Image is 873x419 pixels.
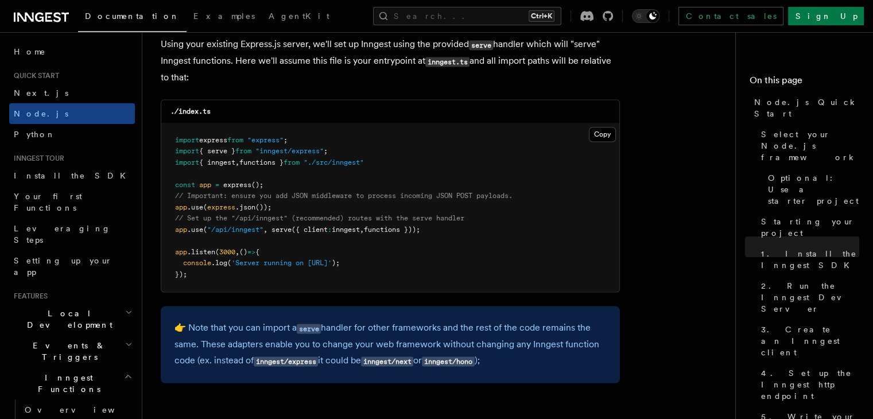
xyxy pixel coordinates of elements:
h4: On this page [750,73,859,92]
a: 1. Install the Inngest SDK [756,243,859,276]
span: = [215,181,219,189]
a: 2. Run the Inngest Dev Server [756,276,859,319]
span: "/api/inngest" [207,226,263,234]
code: inngest/hono [422,356,474,366]
span: 1. Install the Inngest SDK [761,248,859,271]
span: Events & Triggers [9,340,125,363]
span: Leveraging Steps [14,224,111,245]
span: ; [284,136,288,144]
span: inngest [332,226,360,234]
a: Starting your project [756,211,859,243]
span: express [223,181,251,189]
span: "express" [247,136,284,144]
a: Documentation [78,3,187,32]
span: const [175,181,195,189]
span: app [199,181,211,189]
a: Node.js [9,103,135,124]
span: 2. Run the Inngest Dev Server [761,280,859,315]
kbd: Ctrl+K [529,10,554,22]
span: Setting up your app [14,256,112,277]
code: serve [469,40,493,50]
span: Inngest Functions [9,372,124,395]
span: AgentKit [269,11,329,21]
button: Toggle dark mode [632,9,659,23]
span: , [235,158,239,166]
code: inngest.ts [425,57,470,67]
span: Inngest tour [9,154,64,163]
span: .json [235,203,255,211]
span: from [235,147,251,155]
a: Optional: Use a starter project [763,168,859,211]
span: => [247,248,255,256]
span: ( [215,248,219,256]
button: Copy [589,127,616,142]
span: Select your Node.js framework [761,129,859,163]
code: ./index.ts [170,107,211,115]
a: Node.js Quick Start [750,92,859,124]
a: Contact sales [678,7,783,25]
span: app [175,226,187,234]
a: Install the SDK [9,165,135,186]
span: // Important: ensure you add JSON middleware to process incoming JSON POST payloads. [175,192,513,200]
span: { serve } [199,147,235,155]
span: express [207,203,235,211]
span: import [175,147,199,155]
span: Examples [193,11,255,21]
a: serve [297,322,321,333]
a: Home [9,41,135,62]
span: ( [227,259,231,267]
span: Install the SDK [14,171,133,180]
span: }); [175,270,187,278]
code: serve [297,324,321,333]
a: Next.js [9,83,135,103]
span: app [175,203,187,211]
button: Inngest Functions [9,367,135,399]
span: 'Server running on [URL]' [231,259,332,267]
span: 4. Set up the Inngest http endpoint [761,367,859,402]
span: import [175,158,199,166]
span: Features [9,292,48,301]
span: from [227,136,243,144]
span: , [263,226,267,234]
button: Local Development [9,303,135,335]
code: inngest/next [361,356,413,366]
p: Using your existing Express.js server, we'll set up Inngest using the provided handler which will... [161,36,620,86]
a: Python [9,124,135,145]
a: Sign Up [788,7,864,25]
a: Select your Node.js framework [756,124,859,168]
span: ( [203,203,207,211]
span: : [328,226,332,234]
span: functions } [239,158,284,166]
a: Leveraging Steps [9,218,135,250]
p: 👉 Note that you can import a handler for other frameworks and the rest of the code remains the sa... [174,320,606,369]
span: Node.js Quick Start [754,96,859,119]
span: "./src/inngest" [304,158,364,166]
span: Documentation [85,11,180,21]
span: { [255,248,259,256]
span: ; [324,147,328,155]
span: from [284,158,300,166]
span: Overview [25,405,143,414]
span: 3000 [219,248,235,256]
span: Next.js [14,88,68,98]
button: Search...Ctrl+K [373,7,561,25]
span: Starting your project [761,216,859,239]
span: Node.js [14,109,68,118]
span: app [175,248,187,256]
span: .use [187,226,203,234]
a: Your first Functions [9,186,135,218]
a: Examples [187,3,262,31]
span: .use [187,203,203,211]
span: console [183,259,211,267]
button: Events & Triggers [9,335,135,367]
a: 3. Create an Inngest client [756,319,859,363]
span: Local Development [9,308,125,331]
span: Home [14,46,46,57]
a: 4. Set up the Inngest http endpoint [756,363,859,406]
span: Python [14,130,56,139]
span: Optional: Use a starter project [768,172,859,207]
span: functions })); [364,226,420,234]
span: ); [332,259,340,267]
span: , [235,248,239,256]
a: Setting up your app [9,250,135,282]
